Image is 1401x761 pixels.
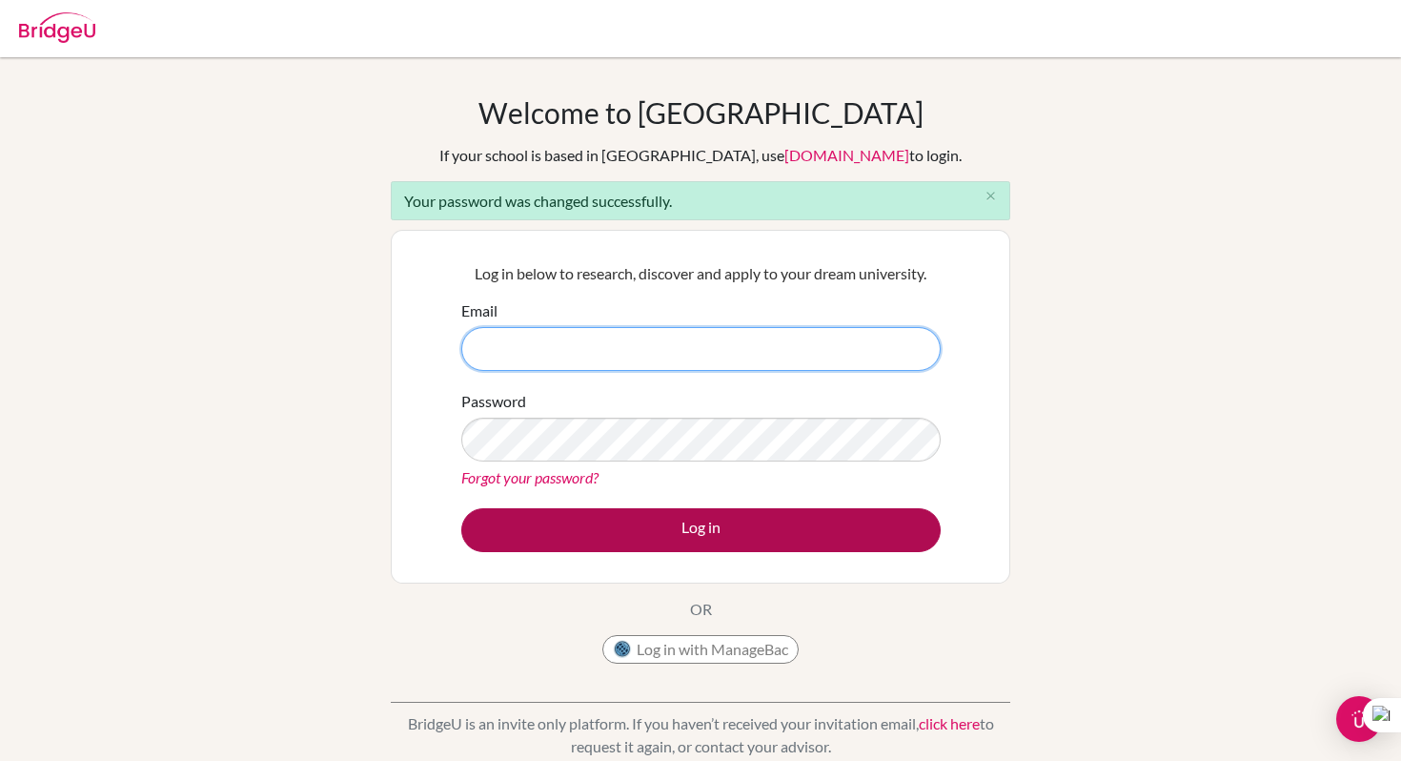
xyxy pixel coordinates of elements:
div: If your school is based in [GEOGRAPHIC_DATA], use to login. [439,144,962,167]
p: BridgeU is an invite only platform. If you haven’t received your invitation email, to request it ... [391,712,1010,758]
button: Log in [461,508,941,552]
button: Log in with ManageBac [602,635,799,664]
img: Bridge-U [19,12,95,43]
p: Log in below to research, discover and apply to your dream university. [461,262,941,285]
i: close [984,189,998,203]
h1: Welcome to [GEOGRAPHIC_DATA] [478,95,924,130]
label: Email [461,299,497,322]
div: Your password was changed successfully. [391,181,1010,220]
a: click here [919,714,980,732]
label: Password [461,390,526,413]
a: [DOMAIN_NAME] [784,146,909,164]
div: Open Intercom Messenger [1336,696,1382,742]
a: Forgot your password? [461,468,599,486]
p: OR [690,598,712,621]
button: Close [971,182,1009,211]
